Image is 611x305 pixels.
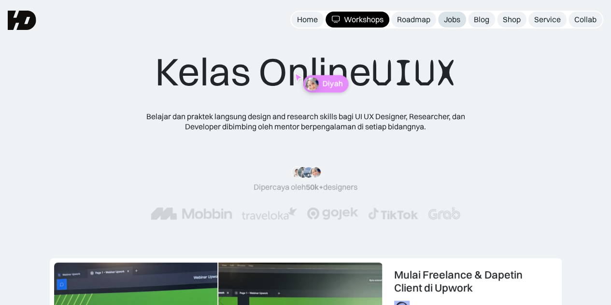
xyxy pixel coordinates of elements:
[371,50,456,96] span: UIUX
[132,111,480,132] div: Belajar dan praktek langsung design and research skills bagi UI UX Designer, Researcher, dan Deve...
[291,12,324,28] a: Home
[468,12,495,28] a: Blog
[297,14,318,25] div: Home
[568,12,602,28] a: Collab
[344,14,384,25] div: Workshops
[254,182,357,192] div: Dipercaya oleh designers
[444,14,460,25] div: Jobs
[497,12,526,28] a: Shop
[322,79,342,88] p: Diyah
[574,14,597,25] div: Collab
[306,182,323,192] span: 50k+
[534,14,561,25] div: Service
[391,12,436,28] a: Roadmap
[397,14,430,25] div: Roadmap
[474,14,489,25] div: Blog
[503,14,521,25] div: Shop
[438,12,466,28] a: Jobs
[528,12,567,28] a: Service
[155,48,456,96] div: Kelas Online
[326,12,389,28] a: Workshops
